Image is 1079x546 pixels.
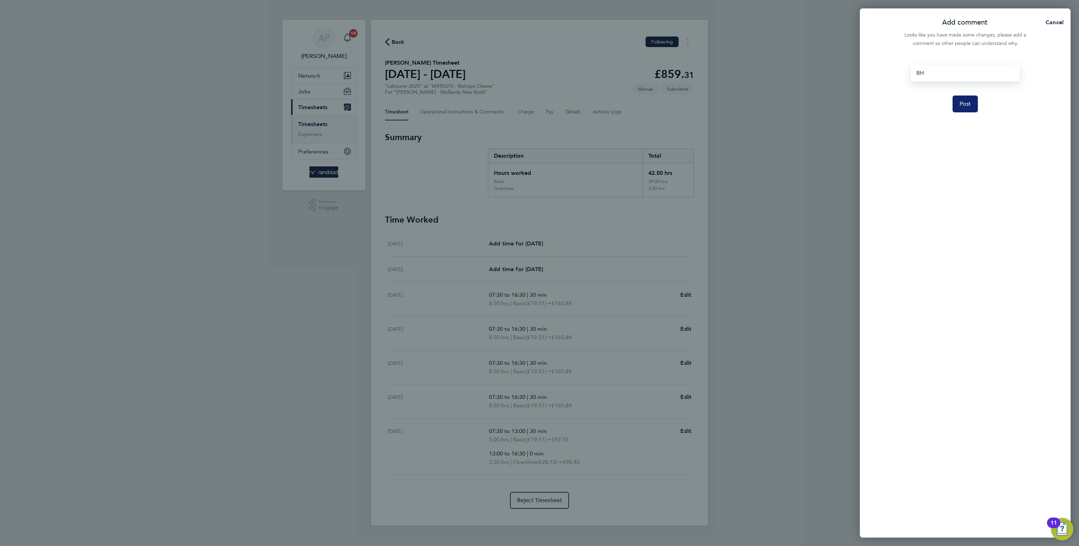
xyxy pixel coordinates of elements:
[1044,19,1064,26] span: Cancel
[942,18,987,27] p: Add comment
[1034,15,1071,29] button: Cancel
[953,96,978,112] button: Post
[901,31,1030,48] div: Looks like you have made some changes, please add a comment so other people can understand why.
[1051,518,1073,540] button: Open Resource Center, 11 new notifications
[1051,523,1057,532] div: 11
[911,65,1019,81] div: BH
[960,100,971,107] span: Post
